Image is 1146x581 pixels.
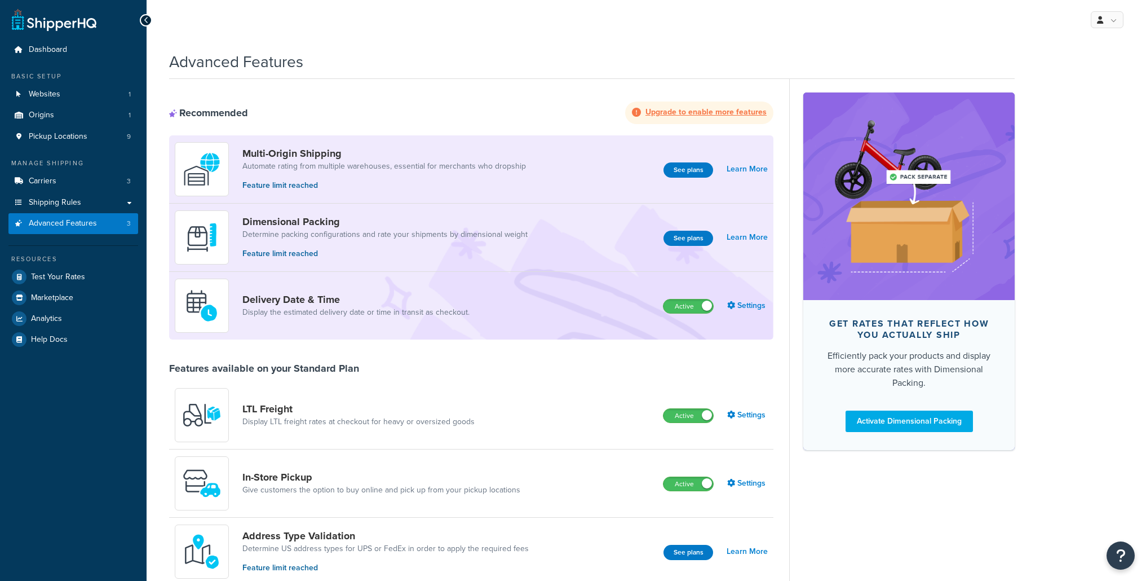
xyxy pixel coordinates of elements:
[242,471,520,483] a: In-Store Pickup
[127,177,131,186] span: 3
[29,111,54,120] span: Origins
[242,215,528,228] a: Dimensional Packing
[8,267,138,287] a: Test Your Rates
[29,132,87,142] span: Pickup Locations
[663,162,713,178] button: See plans
[8,84,138,105] li: Websites
[182,395,222,435] img: y79ZsPf0fXUFUhFXDzUgf+ktZg5F2+ohG75+v3d2s1D9TjoU8PiyCIluIjV41seZevKCRuEjTPPOKHJsQcmKCXGdfprl3L4q7...
[242,161,526,172] a: Automate rating from multiple warehouses, essential for merchants who dropship
[242,179,526,192] p: Feature limit reached
[8,213,138,234] a: Advanced Features3
[242,530,529,542] a: Address Type Validation
[8,105,138,126] a: Origins1
[663,231,713,246] button: See plans
[8,309,138,329] a: Analytics
[242,543,529,554] a: Determine US address types for UPS or FedEx in order to apply the required fees
[127,132,131,142] span: 9
[663,409,713,422] label: Active
[182,149,222,189] img: WatD5o0RtDAAAAAElFTkSuQmCC
[242,307,470,318] a: Display the estimated delivery date or time in transit as checkout.
[242,248,528,260] p: Feature limit reached
[821,318,997,341] div: Get rates that reflect how you actually ship
[29,90,60,99] span: Websites
[8,159,138,168] div: Manage Shipping
[727,230,768,245] a: Learn More
[8,84,138,105] a: Websites1
[821,349,997,390] div: Efficiently pack your products and display more accurate rates with Dimensional Packing.
[8,105,138,126] li: Origins
[663,545,713,560] button: See plans
[727,161,768,177] a: Learn More
[8,288,138,308] a: Marketplace
[242,562,529,574] p: Feature limit reached
[29,219,97,228] span: Advanced Features
[31,272,85,282] span: Test Your Rates
[242,229,528,240] a: Determine packing configurations and rate your shipments by dimensional weight
[8,213,138,234] li: Advanced Features
[242,293,470,306] a: Delivery Date & Time
[8,171,138,192] a: Carriers3
[727,407,768,423] a: Settings
[169,51,303,73] h1: Advanced Features
[169,107,248,119] div: Recommended
[169,362,359,375] div: Features available on your Standard Plan
[129,111,131,120] span: 1
[1107,542,1135,570] button: Open Resource Center
[820,109,998,283] img: feature-image-dim-d40ad3071a2b3c8e08177464837368e35600d3c5e73b18a22c1e4bb210dc32ac.png
[31,335,68,345] span: Help Docs
[8,171,138,192] li: Carriers
[8,126,138,147] a: Pickup Locations9
[8,126,138,147] li: Pickup Locations
[8,39,138,60] a: Dashboard
[182,532,222,571] img: kIG8fy0lQAAAABJRU5ErkJggg==
[29,45,67,55] span: Dashboard
[182,218,222,257] img: DTVBYsAAAAAASUVORK5CYII=
[182,286,222,325] img: gfkeb5ejjkALwAAAABJRU5ErkJggg==
[8,329,138,350] a: Help Docs
[242,485,520,496] a: Give customers the option to buy online and pick up from your pickup locations
[129,90,131,99] span: 1
[8,254,138,264] div: Resources
[242,403,475,415] a: LTL Freight
[182,464,222,503] img: wfgcfpwTIucLEAAAAASUVORK5CYII=
[645,106,767,118] strong: Upgrade to enable more features
[127,219,131,228] span: 3
[663,477,713,491] label: Active
[727,544,768,560] a: Learn More
[242,147,526,160] a: Multi-Origin Shipping
[727,476,768,491] a: Settings
[663,300,713,313] label: Active
[31,314,62,324] span: Analytics
[242,416,475,428] a: Display LTL freight rates at checkout for heavy or oversized goods
[29,198,81,208] span: Shipping Rules
[8,72,138,81] div: Basic Setup
[31,293,73,303] span: Marketplace
[29,177,56,186] span: Carriers
[846,411,973,432] a: Activate Dimensional Packing
[727,298,768,314] a: Settings
[8,192,138,213] a: Shipping Rules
